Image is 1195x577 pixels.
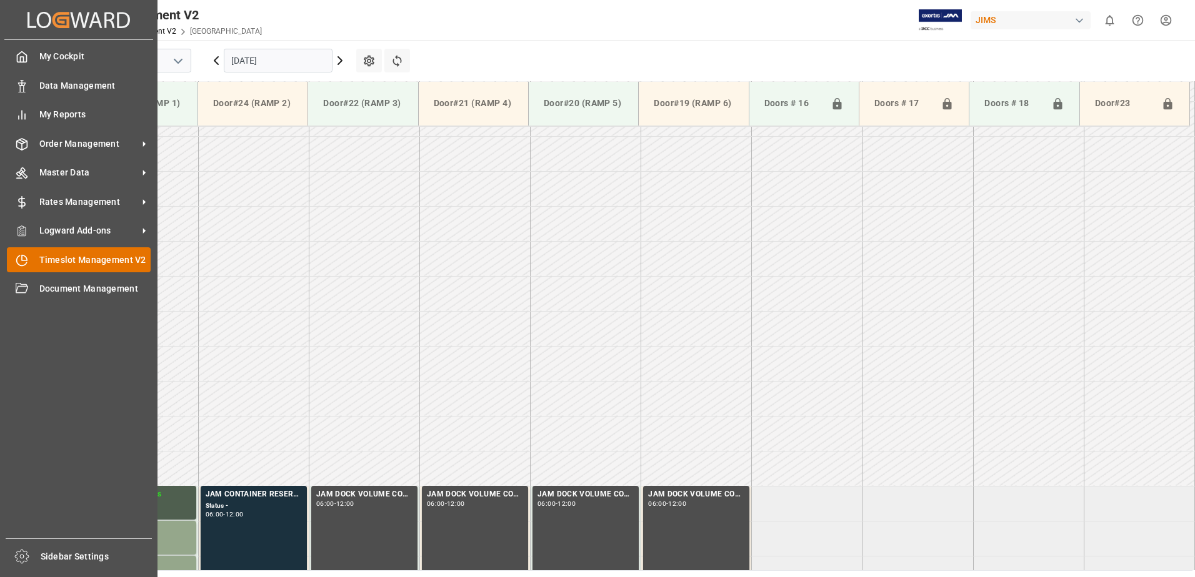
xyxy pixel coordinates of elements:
[429,92,518,115] div: Door#21 (RAMP 4)
[316,488,412,501] div: JAM DOCK VOLUME CONTROL
[316,501,334,506] div: 06:00
[206,488,302,501] div: JAM CONTAINER RESERVED
[537,501,556,506] div: 06:00
[39,166,138,179] span: Master Data
[7,102,151,127] a: My Reports
[39,79,151,92] span: Data Management
[206,511,224,517] div: 06:00
[759,92,826,116] div: Doors # 16
[1124,6,1152,34] button: Help Center
[556,501,557,506] div: -
[869,92,936,116] div: Doors # 17
[318,92,407,115] div: Door#22 (RAMP 3)
[668,501,686,506] div: 12:00
[648,501,666,506] div: 06:00
[427,488,523,501] div: JAM DOCK VOLUME CONTROL
[39,108,151,121] span: My Reports
[39,195,138,209] span: Rates Management
[7,44,151,69] a: My Cockpit
[334,501,336,506] div: -
[223,511,225,517] div: -
[7,277,151,301] a: Document Management
[649,92,738,115] div: Door#19 (RAMP 6)
[39,254,151,267] span: Timeslot Management V2
[224,49,332,72] input: DD.MM.YYYY
[39,137,138,150] span: Order Management
[537,488,634,501] div: JAM DOCK VOLUME CONTROL
[979,92,1046,116] div: Doors # 18
[206,501,302,511] div: Status -
[557,501,576,506] div: 12:00
[41,550,152,563] span: Sidebar Settings
[226,511,244,517] div: 12:00
[208,92,297,115] div: Door#24 (RAMP 2)
[666,501,668,506] div: -
[168,51,187,71] button: open menu
[971,8,1096,32] button: JIMS
[39,50,151,63] span: My Cockpit
[336,501,354,506] div: 12:00
[1096,6,1124,34] button: show 0 new notifications
[447,501,465,506] div: 12:00
[445,501,447,506] div: -
[427,501,445,506] div: 06:00
[7,247,151,272] a: Timeslot Management V2
[1090,92,1156,116] div: Door#23
[54,6,262,24] div: Timeslot Management V2
[919,9,962,31] img: Exertis%20JAM%20-%20Email%20Logo.jpg_1722504956.jpg
[539,92,628,115] div: Door#20 (RAMP 5)
[648,488,744,501] div: JAM DOCK VOLUME CONTROL
[971,11,1091,29] div: JIMS
[39,282,151,295] span: Document Management
[7,73,151,97] a: Data Management
[39,224,138,237] span: Logward Add-ons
